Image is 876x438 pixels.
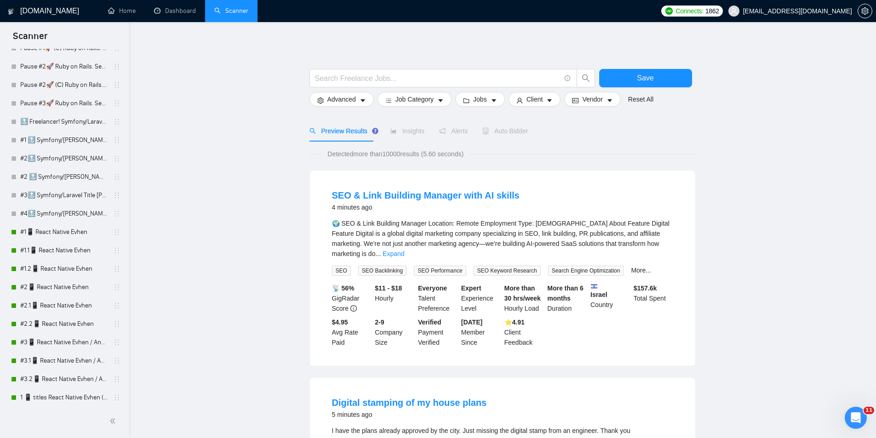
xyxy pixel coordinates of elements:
[378,92,452,107] button: barsJob Categorycaret-down
[321,149,470,159] span: Detected more than 10000 results (5.60 seconds)
[113,137,120,144] span: holder
[509,92,561,107] button: userClientcaret-down
[350,305,357,312] span: info-circle
[548,266,624,276] span: Search Engine Optimization
[375,250,381,257] span: ...
[390,128,397,134] span: area-chart
[858,4,872,18] button: setting
[20,278,108,296] a: #2📱 React Native Evhen
[572,97,578,104] span: idcard
[20,149,108,168] a: #2🔝 Symfony/[PERSON_NAME] 28/06 & 01/07 CoverLetter changed+10/07 P.S. added
[6,29,55,49] span: Scanner
[332,202,520,213] div: 4 minutes ago
[360,97,366,104] span: caret-down
[375,284,402,292] b: $11 - $18
[591,283,597,290] img: 🇮🇱
[439,127,468,135] span: Alerts
[607,97,613,104] span: caret-down
[504,284,541,302] b: More than 30 hrs/week
[676,6,703,16] span: Connects:
[20,223,108,241] a: #1📱 React Native Evhen
[309,128,316,134] span: search
[315,73,561,84] input: Search Freelance Jobs...
[383,250,404,257] a: Expand
[20,370,108,388] a: #3.2📱 React Native Evhen / Another categories
[371,127,379,135] div: Tooltip anchor
[20,57,108,76] a: Pause #2🚀 Ruby on Rails. Serhii V 18/03
[631,267,651,274] a: More...
[113,284,120,291] span: holder
[582,94,602,104] span: Vendor
[564,92,620,107] button: idcardVendorcaret-down
[20,352,108,370] a: #3.1📱 React Native Evhen / Another categories
[8,4,14,19] img: logo
[20,168,108,186] a: #2 🔝 Symfony/[PERSON_NAME] 01/07 / Another categories
[473,94,487,104] span: Jobs
[547,284,584,302] b: More than 6 months
[634,284,657,292] b: $ 157.6k
[113,100,120,107] span: holder
[330,317,373,347] div: Avg Rate Paid
[327,94,356,104] span: Advanced
[637,72,653,84] span: Save
[461,319,482,326] b: [DATE]
[113,228,120,236] span: holder
[20,186,108,205] a: #3🔝 Symfony/Laravel Title [PERSON_NAME] 15/04 CoverLetter changed
[516,97,523,104] span: user
[20,315,108,333] a: #2.2📱 React Native Evhen
[455,92,505,107] button: folderJobscaret-down
[20,260,108,278] a: #1.2📱 React Native Evhen
[418,284,447,292] b: Everyone
[375,319,384,326] b: 2-9
[113,247,120,254] span: holder
[332,409,487,420] div: 5 minutes ago
[317,97,324,104] span: setting
[628,94,653,104] a: Reset All
[108,7,136,15] a: homeHome
[332,266,351,276] span: SEO
[459,283,503,313] div: Experience Level
[503,283,546,313] div: Hourly Load
[20,333,108,352] a: #3📱 React Native Evhen / Another categories
[632,283,675,313] div: Total Spent
[113,173,120,181] span: holder
[577,74,595,82] span: search
[20,76,108,94] a: Pause #2🚀 (С) Ruby on Rails. Serhii V 18/03
[385,97,392,104] span: bars
[565,75,571,81] span: info-circle
[332,218,673,259] div: 🌍 SEO & Link Building Manager Location: Remote Employment Type: Full-Time About Feature Digital F...
[330,283,373,313] div: GigRadar Score
[527,94,543,104] span: Client
[358,266,407,276] span: SEO Backlinking
[113,118,120,125] span: holder
[545,283,589,313] div: Duration
[705,6,719,16] span: 1862
[390,127,424,135] span: Insights
[491,97,497,104] span: caret-down
[731,8,737,14] span: user
[113,339,120,346] span: holder
[864,407,874,414] span: 11
[332,220,670,257] span: 🌍 SEO & Link Building Manager Location: Remote Employment Type: [DEMOGRAPHIC_DATA] About Feature ...
[20,205,108,223] a: #4🔝 Symfony/[PERSON_NAME] / Another categories
[439,128,446,134] span: notification
[482,127,528,135] span: Auto Bidder
[395,94,434,104] span: Job Category
[20,241,108,260] a: #1.1📱 React Native Evhen
[463,97,469,104] span: folder
[113,375,120,383] span: holder
[20,113,108,131] a: 🔝 Freelancer! Symfony/Laravel [PERSON_NAME] 15/03 CoverLetter changed
[113,357,120,364] span: holder
[416,317,459,347] div: Payment Verified
[373,283,416,313] div: Hourly
[113,394,120,401] span: holder
[474,266,541,276] span: SEO Keyword Research
[373,317,416,347] div: Company Size
[20,131,108,149] a: #1 🔝 Symfony/[PERSON_NAME] (Viktoriia)
[309,127,376,135] span: Preview Results
[599,69,692,87] button: Save
[154,7,196,15] a: dashboardDashboard
[461,284,481,292] b: Expert
[113,155,120,162] span: holder
[332,190,520,200] a: SEO & Link Building Manager with AI skills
